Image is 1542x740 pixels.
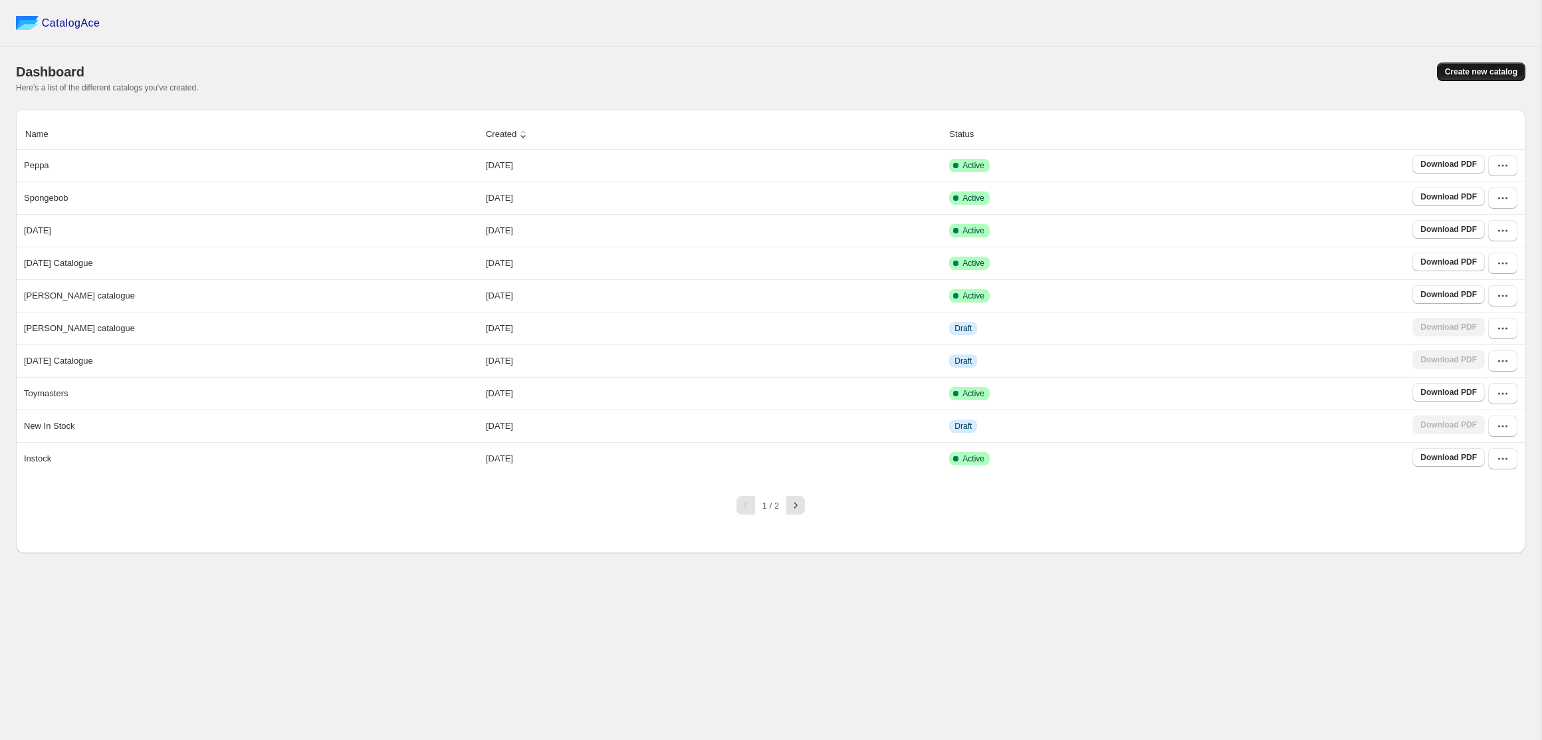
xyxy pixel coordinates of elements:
[482,247,945,279] td: [DATE]
[962,291,984,301] span: Active
[1412,383,1485,402] a: Download PDF
[24,191,68,205] p: Spongebob
[482,214,945,247] td: [DATE]
[1412,285,1485,304] a: Download PDF
[1412,220,1485,239] a: Download PDF
[482,410,945,442] td: [DATE]
[962,453,984,464] span: Active
[24,420,75,433] p: New In Stock
[1412,448,1485,467] a: Download PDF
[954,356,972,366] span: Draft
[482,312,945,344] td: [DATE]
[954,421,972,432] span: Draft
[962,388,984,399] span: Active
[954,323,972,334] span: Draft
[482,377,945,410] td: [DATE]
[1420,257,1477,267] span: Download PDF
[482,182,945,214] td: [DATE]
[482,279,945,312] td: [DATE]
[24,257,93,270] p: [DATE] Catalogue
[482,442,945,475] td: [DATE]
[1412,187,1485,206] a: Download PDF
[1445,66,1517,77] span: Create new catalog
[947,122,989,147] button: Status
[1420,452,1477,463] span: Download PDF
[1412,253,1485,271] a: Download PDF
[1420,289,1477,300] span: Download PDF
[1412,155,1485,174] a: Download PDF
[42,17,100,30] span: CatalogAce
[24,289,135,303] p: [PERSON_NAME] catalogue
[24,159,49,172] p: Peppa
[16,16,39,30] img: catalog ace
[482,344,945,377] td: [DATE]
[962,160,984,171] span: Active
[484,122,532,147] button: Created
[16,83,199,92] span: Here's a list of the different catalogs you've created.
[762,501,779,511] span: 1 / 2
[23,122,64,147] button: Name
[24,224,51,237] p: [DATE]
[1420,224,1477,235] span: Download PDF
[962,225,984,236] span: Active
[1420,159,1477,170] span: Download PDF
[24,354,93,368] p: [DATE] Catalogue
[962,258,984,269] span: Active
[1420,191,1477,202] span: Download PDF
[1420,387,1477,398] span: Download PDF
[1437,62,1525,81] button: Create new catalog
[962,193,984,203] span: Active
[482,150,945,182] td: [DATE]
[24,322,135,335] p: [PERSON_NAME] catalogue
[24,452,51,465] p: Instock
[16,64,84,79] span: Dashboard
[24,387,68,400] p: Toymasters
